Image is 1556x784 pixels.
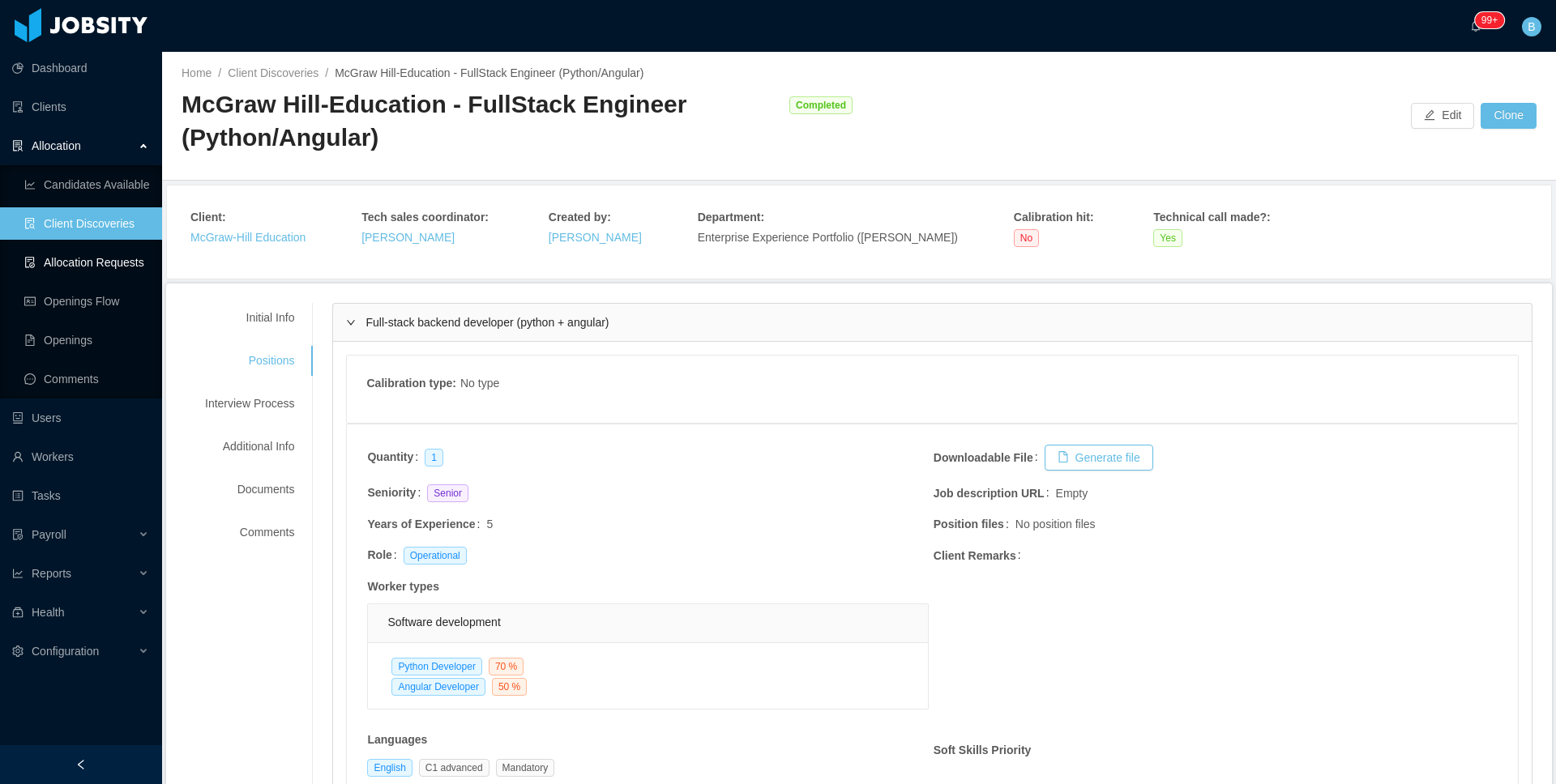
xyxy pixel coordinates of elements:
span: 50 % [492,678,527,696]
strong: Position files [934,518,1004,530]
i: icon: bell [1470,20,1481,32]
a: icon: file-searchClient Discoveries [24,207,149,240]
strong: Seniority [367,486,416,499]
span: Allocation [32,139,81,152]
div: Additional Info [186,432,314,462]
strong: Job description URL [934,487,1045,500]
div: Documents [186,475,314,505]
a: Home [182,66,212,79]
i: icon: line-chart [12,568,24,579]
div: Initial Info [186,303,314,333]
a: Client Discoveries [228,66,318,79]
a: icon: file-doneAllocation Requests [24,246,149,279]
a: [PERSON_NAME] [361,231,455,244]
span: Enterprise Experience Portfolio ([PERSON_NAME]) [698,231,958,244]
button: icon: editEdit [1411,103,1474,129]
a: [PERSON_NAME] [549,231,642,244]
span: Payroll [32,528,66,541]
a: icon: profileTasks [12,479,149,512]
div: Positions [186,346,314,376]
strong: Client Remarks [934,549,1016,562]
strong: Technical call made? : [1153,211,1270,224]
i: icon: file-protect [12,529,24,540]
div: McGraw Hill-Education - FullStack Engineer (Python/Angular) [182,88,781,154]
span: No position files [1015,516,1096,533]
strong: Client : [190,211,226,224]
strong: Languages [367,733,427,746]
a: icon: file-textOpenings [24,324,149,356]
a: icon: line-chartCandidates Available [24,168,149,201]
span: / [218,66,221,79]
span: Operational [404,547,467,565]
div: icon: rightFull-stack backend developer (python + angular) [333,304,1532,341]
span: Configuration [32,645,99,658]
span: Yes [1153,229,1182,247]
span: Reports [32,567,71,580]
sup: 245 [1475,12,1504,28]
strong: Department : [698,211,764,224]
a: icon: pie-chartDashboard [12,52,149,84]
div: Interview Process [186,389,314,419]
a: icon: robotUsers [12,402,149,434]
strong: Worker types [367,580,438,593]
strong: Calibration hit : [1014,211,1094,224]
strong: Quantity [367,450,413,463]
span: Mandatory [496,759,555,777]
span: Full-stack backend developer (python + angular) [365,316,609,329]
strong: Soft Skills Priority [934,744,1032,756]
span: 1 [425,449,443,467]
strong: Role [367,548,391,561]
span: McGraw Hill-Education - FullStack Engineer (Python/Angular) [335,66,643,79]
span: Empty [1056,485,1088,502]
span: 5 [486,518,493,530]
span: English [367,759,412,777]
div: Comments [186,518,314,548]
i: icon: setting [12,646,24,657]
i: icon: solution [12,140,24,151]
div: No type [460,375,499,395]
strong: Downloadable File [934,451,1033,464]
a: icon: userWorkers [12,441,149,473]
span: C1 advanced [419,759,489,777]
span: Senior [427,484,468,502]
span: Python Developer [391,658,481,675]
span: No [1014,229,1039,247]
i: icon: right [346,317,356,327]
button: Clone [1481,103,1537,129]
strong: Created by : [549,211,611,224]
i: icon: medicine-box [12,607,24,618]
a: McGraw-Hill Education [190,231,306,244]
a: icon: messageComments [24,363,149,395]
span: Angular Developer [391,678,485,696]
span: Health [32,606,64,619]
a: icon: auditClients [12,91,149,123]
span: Completed [789,96,853,114]
span: 70 % [489,658,524,675]
span: B [1528,17,1535,36]
div: Software development [387,604,908,641]
strong: Tech sales coordinator : [361,211,489,224]
strong: Calibration type : [366,377,455,390]
a: icon: idcardOpenings Flow [24,285,149,317]
button: icon: fileGenerate file [1045,445,1153,471]
span: / [325,66,328,79]
strong: Years of Experience [367,518,475,530]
